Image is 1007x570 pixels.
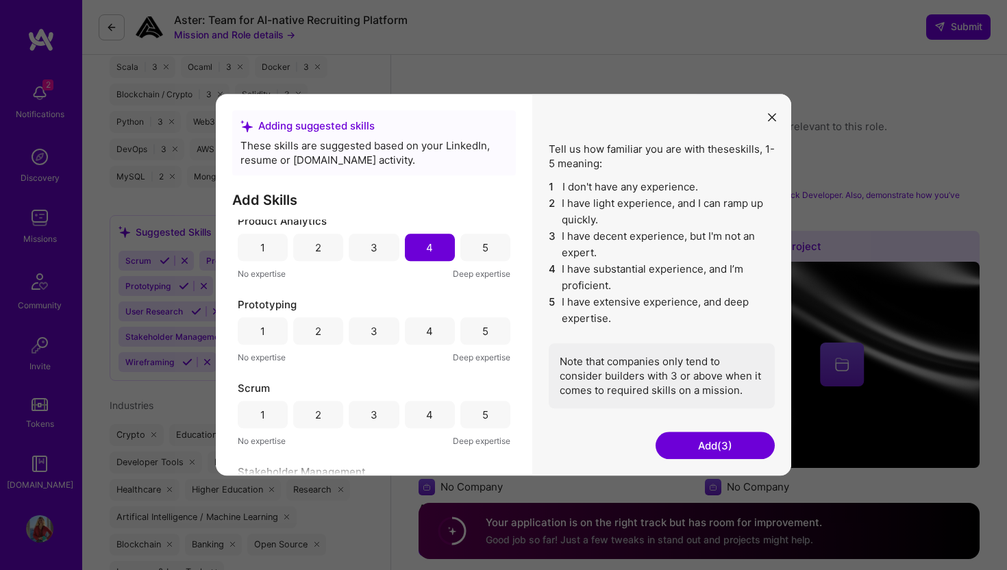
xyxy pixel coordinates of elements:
div: 3 [371,324,377,338]
li: I have substantial experience, and I’m proficient. [549,261,775,294]
li: I have extensive experience, and deep expertise. [549,294,775,327]
div: These skills are suggested based on your LinkedIn, resume or [DOMAIN_NAME] activity. [240,138,508,167]
li: I have light experience, and I can ramp up quickly. [549,195,775,228]
span: No expertise [238,267,286,281]
div: 4 [426,240,433,255]
span: Deep expertise [453,350,510,364]
span: 2 [549,195,556,228]
h3: Add Skills [232,192,516,208]
div: 1 [260,408,265,422]
span: 1 [549,179,557,195]
span: Prototyping [238,297,297,312]
li: I have decent experience, but I'm not an expert. [549,228,775,261]
span: Scrum [238,381,270,395]
div: 2 [315,240,321,255]
div: 1 [260,324,265,338]
div: 4 [426,324,433,338]
span: Stakeholder Management [238,464,366,479]
div: 4 [426,408,433,422]
span: 4 [549,261,556,294]
div: 5 [482,240,488,255]
span: 5 [549,294,556,327]
span: Product Analytics [238,214,327,228]
li: I don't have any experience. [549,179,775,195]
span: Deep expertise [453,267,510,281]
i: icon SuggestedTeams [240,120,253,132]
div: 3 [371,408,377,422]
span: 3 [549,228,556,261]
div: Note that companies only tend to consider builders with 3 or above when it comes to required skil... [549,343,775,408]
div: 5 [482,324,488,338]
div: 1 [260,240,265,255]
div: Tell us how familiar you are with these skills , 1-5 meaning: [549,142,775,408]
div: modal [216,94,791,475]
div: 5 [482,408,488,422]
button: Add(3) [656,432,775,460]
span: No expertise [238,434,286,448]
span: Deep expertise [453,434,510,448]
span: No expertise [238,350,286,364]
div: 2 [315,408,321,422]
div: 3 [371,240,377,255]
div: Adding suggested skills [240,119,508,133]
i: icon Close [768,113,776,121]
div: 2 [315,324,321,338]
